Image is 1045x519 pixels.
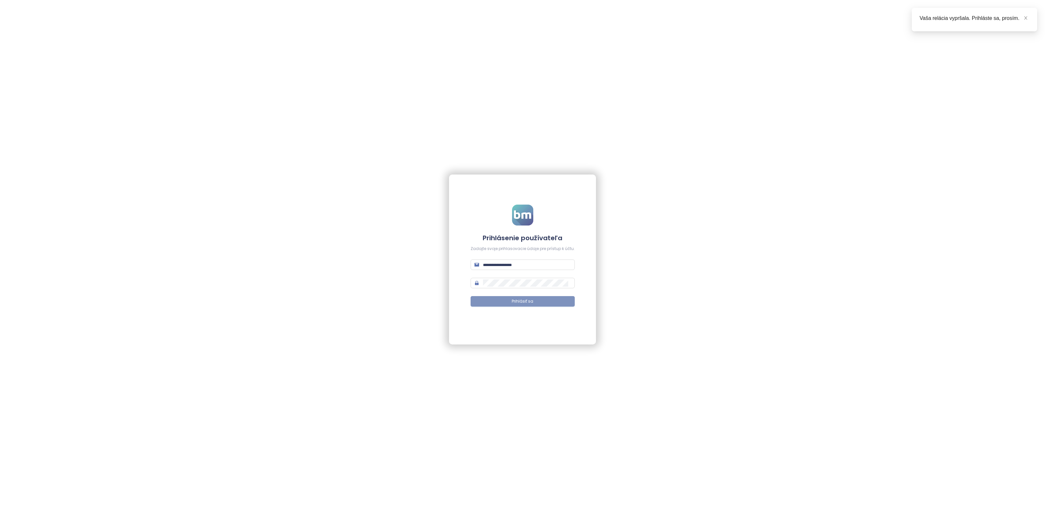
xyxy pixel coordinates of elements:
span: lock [474,281,479,285]
button: Prihlásiť sa [471,296,575,307]
h4: Prihlásenie používateľa [471,233,575,243]
span: mail [474,262,479,267]
div: Zadajte svoje prihlasovacie údaje pre prístup k účtu. [471,246,575,252]
span: close [1023,16,1028,20]
div: Vaša relácia vypršala. Prihláste sa, prosím. [920,14,1029,22]
img: logo [512,205,533,226]
span: Prihlásiť sa [512,298,533,305]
